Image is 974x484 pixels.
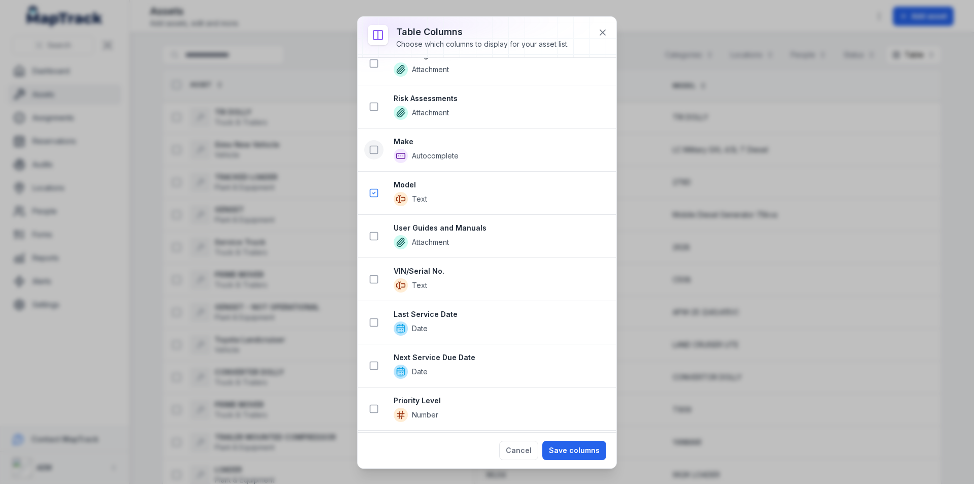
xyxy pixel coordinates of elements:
span: Autocomplete [412,151,459,161]
strong: Risk Assessments [394,93,608,104]
span: Number [412,410,438,420]
button: Cancel [499,441,538,460]
span: Text [412,194,427,204]
span: Date [412,324,428,334]
strong: VIN/Serial No. [394,266,608,276]
strong: Priority Level [394,396,608,406]
strong: Last Service Date [394,309,608,319]
button: Save columns [542,441,606,460]
span: Text [412,280,427,291]
span: Attachment [412,64,449,75]
strong: Make [394,137,608,147]
strong: Model [394,180,608,190]
div: Choose which columns to display for your asset list. [396,39,569,49]
span: Attachment [412,108,449,118]
strong: User Guides and Manuals [394,223,608,233]
span: Attachment [412,237,449,247]
strong: Next Service Due Date [394,352,608,363]
h3: Table columns [396,25,569,39]
span: Date [412,367,428,377]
